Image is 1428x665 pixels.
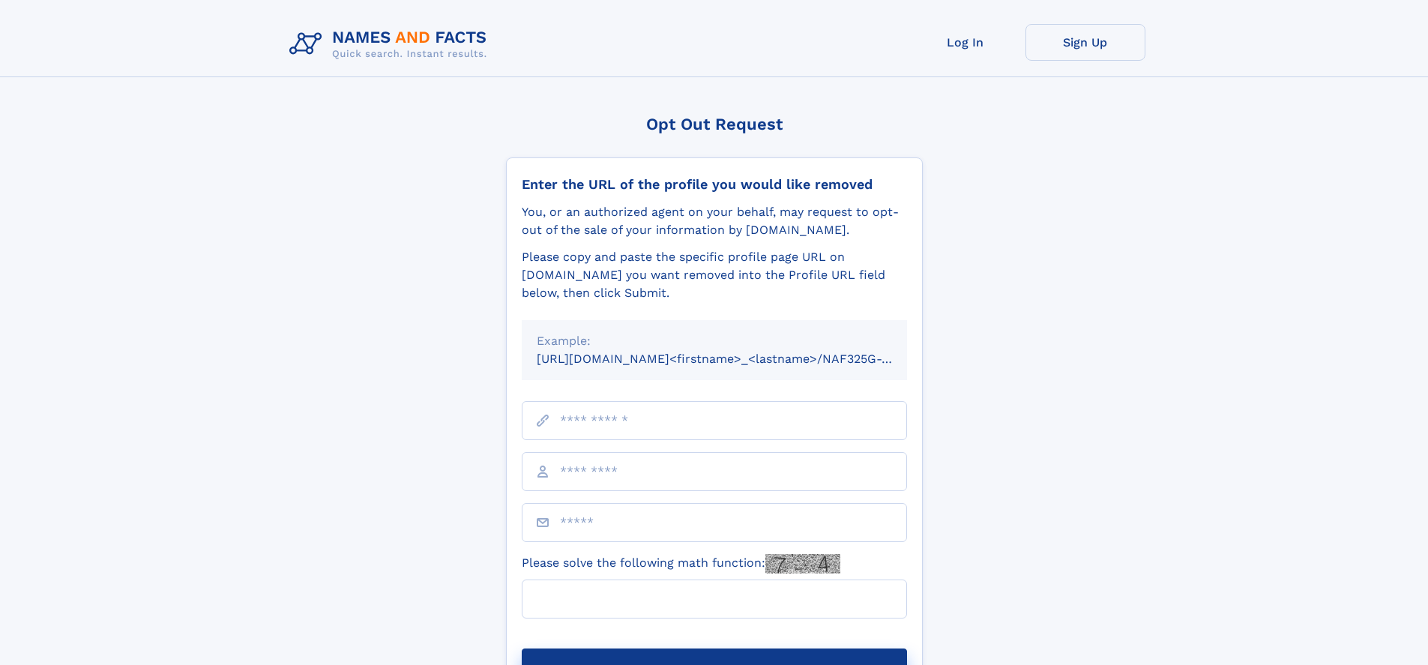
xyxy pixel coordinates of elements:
[1025,24,1145,61] a: Sign Up
[537,332,892,350] div: Example:
[283,24,499,64] img: Logo Names and Facts
[522,176,907,193] div: Enter the URL of the profile you would like removed
[537,352,936,366] small: [URL][DOMAIN_NAME]<firstname>_<lastname>/NAF325G-xxxxxxxx
[522,203,907,239] div: You, or an authorized agent on your behalf, may request to opt-out of the sale of your informatio...
[906,24,1025,61] a: Log In
[506,115,923,133] div: Opt Out Request
[522,248,907,302] div: Please copy and paste the specific profile page URL on [DOMAIN_NAME] you want removed into the Pr...
[522,554,840,574] label: Please solve the following math function:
